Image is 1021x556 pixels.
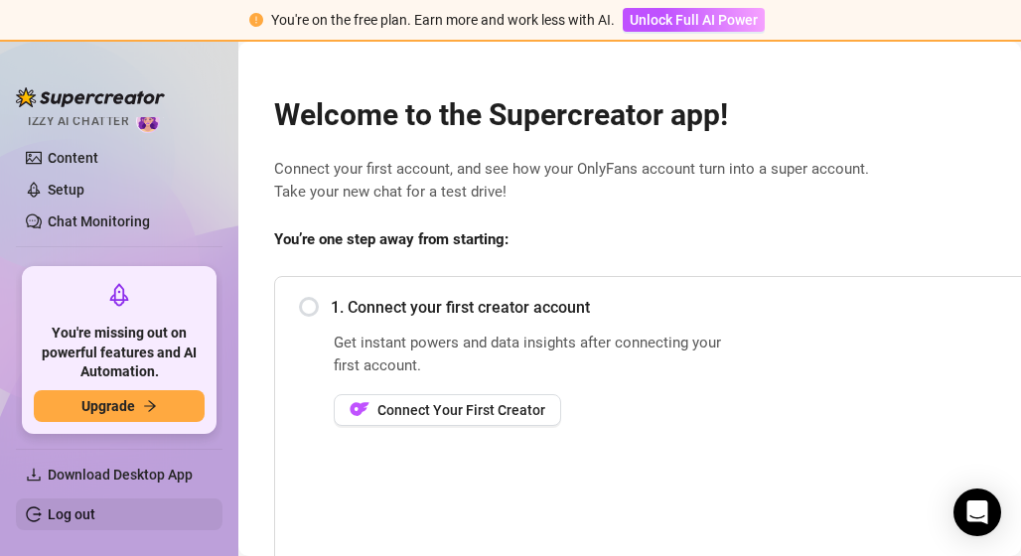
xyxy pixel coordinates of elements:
button: OFConnect Your First Creator [334,394,561,426]
a: Setup [48,182,84,198]
a: OFConnect Your First Creator [334,394,734,426]
img: logo-BBDzfeDw.svg [16,87,165,107]
span: exclamation-circle [249,13,263,27]
a: Log out [48,506,95,522]
a: Content [48,150,98,166]
span: download [26,467,42,483]
button: Upgradearrow-right [34,390,205,422]
span: Izzy AI Chatter [28,112,128,131]
strong: You’re one step away from starting: [274,230,509,248]
span: You're on the free plan. Earn more and work less with AI. [271,12,615,28]
span: arrow-right [143,399,157,413]
a: Unlock Full AI Power [623,12,765,28]
span: Upgrade [81,398,135,414]
button: Unlock Full AI Power [623,8,765,32]
span: Connect Your First Creator [377,402,545,418]
img: OF [350,399,369,419]
span: Unlock Full AI Power [630,12,758,28]
div: Open Intercom Messenger [953,488,1001,536]
span: rocket [107,283,131,307]
span: Automations [48,256,189,288]
span: Download Desktop App [48,467,193,483]
img: AI Chatter [136,104,167,133]
a: Chat Monitoring [48,213,150,229]
span: You're missing out on powerful features and AI Automation. [34,324,205,382]
span: Get instant powers and data insights after connecting your first account. [334,332,734,378]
